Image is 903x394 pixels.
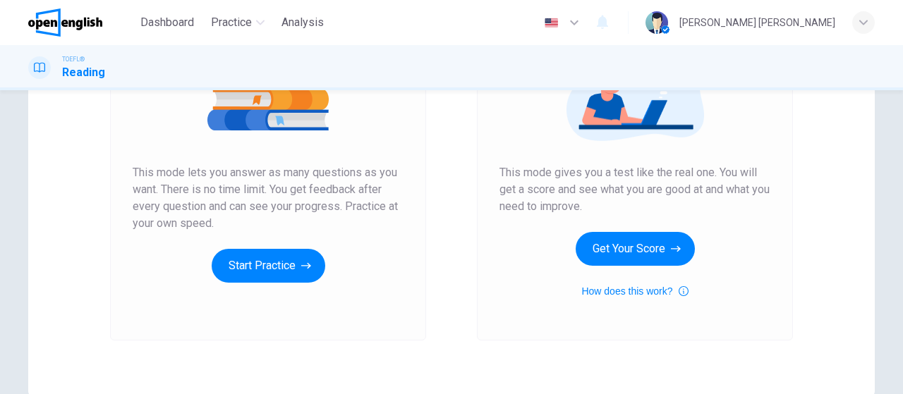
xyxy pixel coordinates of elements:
img: OpenEnglish logo [28,8,102,37]
button: Start Practice [212,249,325,283]
button: Practice [205,10,270,35]
img: Profile picture [646,11,668,34]
span: Analysis [281,14,324,31]
span: This mode lets you answer as many questions as you want. There is no time limit. You get feedback... [133,164,404,232]
h1: Reading [62,64,105,81]
span: This mode gives you a test like the real one. You will get a score and see what you are good at a... [499,164,770,215]
span: TOEFL® [62,54,85,64]
div: [PERSON_NAME] [PERSON_NAME] [679,14,835,31]
img: en [543,18,560,28]
span: Practice [211,14,252,31]
a: OpenEnglish logo [28,8,135,37]
span: Dashboard [140,14,194,31]
button: Get Your Score [576,232,695,266]
button: Dashboard [135,10,200,35]
button: Analysis [276,10,329,35]
button: How does this work? [581,283,688,300]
